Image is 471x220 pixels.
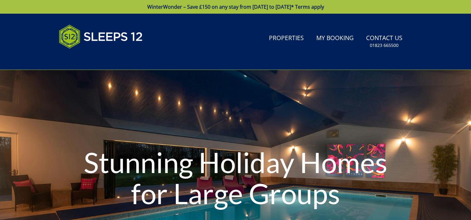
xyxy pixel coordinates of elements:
a: Contact Us01823 665500 [364,31,405,52]
a: Properties [266,31,306,45]
iframe: Customer reviews powered by Trustpilot [56,56,121,61]
img: Sleeps 12 [59,21,143,52]
a: My Booking [314,31,356,45]
small: 01823 665500 [370,42,398,48]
